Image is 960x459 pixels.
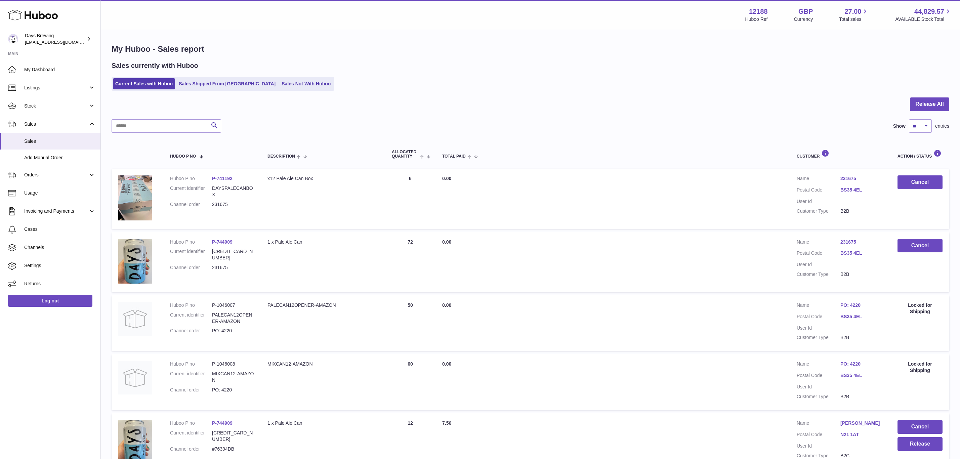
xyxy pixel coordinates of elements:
[170,371,212,383] dt: Current identifier
[170,361,212,367] dt: Huboo P no
[840,420,884,426] a: [PERSON_NAME]
[24,155,95,161] span: Add Manual Order
[797,431,840,440] dt: Postal Code
[8,34,18,44] img: internalAdmin-12188@internal.huboo.com
[797,443,840,449] dt: User Id
[24,244,95,251] span: Channels
[24,226,95,233] span: Cases
[118,302,152,336] img: no-photo.jpg
[898,437,943,451] button: Release
[24,208,88,214] span: Invoicing and Payments
[749,7,768,16] strong: 12188
[797,208,840,214] dt: Customer Type
[898,420,943,434] button: Cancel
[212,264,254,271] dd: 231675
[170,302,212,308] dt: Huboo P no
[25,39,99,45] span: [EMAIL_ADDRESS][DOMAIN_NAME]
[840,271,884,278] dd: B2B
[212,446,254,452] dd: #76394DB
[797,198,840,205] dt: User Id
[24,67,95,73] span: My Dashboard
[212,387,254,393] dd: PO: 4220
[118,239,152,284] img: 121881680514664.jpg
[840,453,884,459] dd: B2C
[840,361,884,367] a: PO: 4220
[212,302,254,308] dd: P-1046007
[8,295,92,307] a: Log out
[212,176,233,181] a: P-741192
[797,361,840,369] dt: Name
[212,312,254,325] dd: PALECAN12OPENER-AMAZON
[24,121,88,127] span: Sales
[797,372,840,380] dt: Postal Code
[170,264,212,271] dt: Channel order
[840,208,884,214] dd: B2B
[176,78,278,89] a: Sales Shipped From [GEOGRAPHIC_DATA]
[170,154,196,159] span: Huboo P no
[839,7,869,23] a: 27.00 Total sales
[267,420,378,426] div: 1 x Pale Ale Can
[112,61,198,70] h2: Sales currently with Huboo
[25,33,85,45] div: Days Brewing
[24,103,88,109] span: Stock
[797,302,840,310] dt: Name
[212,430,254,443] dd: [CREDIT_CARD_NUMBER]
[839,16,869,23] span: Total sales
[442,302,451,308] span: 0.00
[24,172,88,178] span: Orders
[840,314,884,320] a: BS35 4EL
[170,328,212,334] dt: Channel order
[212,239,233,245] a: P-744909
[212,361,254,367] dd: P-1046008
[118,175,152,220] img: 121881680624492.jpg
[170,239,212,245] dt: Huboo P no
[935,123,949,129] span: entries
[914,7,944,16] span: 44,829.57
[840,250,884,256] a: BS35 4EL
[267,361,378,367] div: MIXCAN12-AMAZON
[279,78,333,89] a: Sales Not With Huboo
[267,175,378,182] div: x12 Pale Ale Can Box
[212,420,233,426] a: P-744909
[840,175,884,182] a: 231675
[118,361,152,394] img: no-photo.jpg
[170,248,212,261] dt: Current identifier
[170,420,212,426] dt: Huboo P no
[898,150,943,159] div: Action / Status
[267,154,295,159] span: Description
[797,239,840,247] dt: Name
[392,150,418,159] span: ALLOCATED Quantity
[170,446,212,452] dt: Channel order
[24,262,95,269] span: Settings
[895,7,952,23] a: 44,829.57 AVAILABLE Stock Total
[385,169,435,228] td: 6
[212,248,254,261] dd: [CREDIT_CARD_NUMBER]
[170,175,212,182] dt: Huboo P no
[898,361,943,374] div: Locked for Shipping
[212,185,254,198] dd: DAYSPALECANBOX
[212,328,254,334] dd: PO: 4220
[898,239,943,253] button: Cancel
[840,372,884,379] a: BS35 4EL
[840,393,884,400] dd: B2B
[797,175,840,183] dt: Name
[898,175,943,189] button: Cancel
[844,7,861,16] span: 27.00
[797,314,840,322] dt: Postal Code
[170,185,212,198] dt: Current identifier
[212,201,254,208] dd: 231675
[840,187,884,193] a: BS35 4EL
[170,201,212,208] dt: Channel order
[24,190,95,196] span: Usage
[442,361,451,367] span: 0.00
[267,239,378,245] div: 1 x Pale Ale Can
[840,302,884,308] a: PO: 4220
[170,430,212,443] dt: Current identifier
[385,295,435,351] td: 50
[794,16,813,23] div: Currency
[893,123,906,129] label: Show
[385,232,435,292] td: 72
[797,271,840,278] dt: Customer Type
[797,393,840,400] dt: Customer Type
[797,325,840,331] dt: User Id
